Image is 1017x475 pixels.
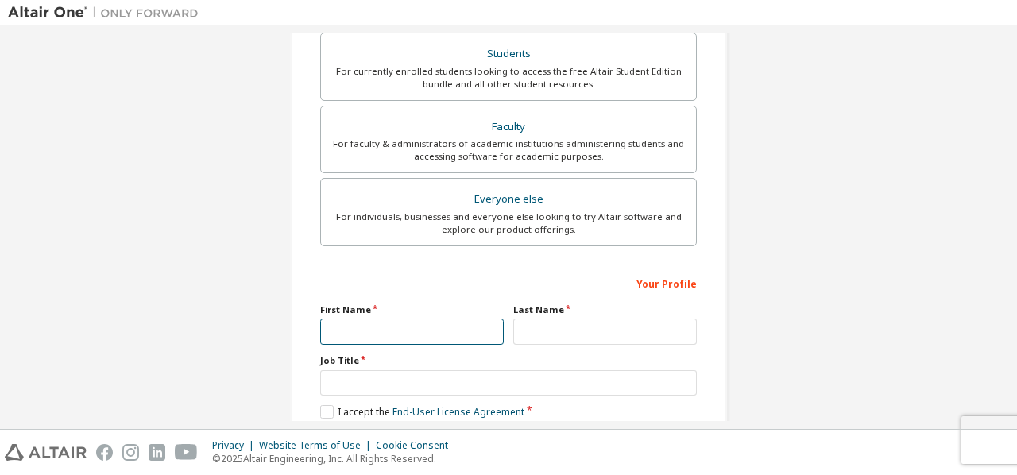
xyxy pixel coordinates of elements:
[212,439,259,452] div: Privacy
[320,405,524,419] label: I accept the
[392,405,524,419] a: End-User License Agreement
[212,452,458,465] p: © 2025 Altair Engineering, Inc. All Rights Reserved.
[96,444,113,461] img: facebook.svg
[259,439,376,452] div: Website Terms of Use
[320,354,697,367] label: Job Title
[331,210,686,236] div: For individuals, businesses and everyone else looking to try Altair software and explore our prod...
[331,116,686,138] div: Faculty
[5,444,87,461] img: altair_logo.svg
[331,188,686,210] div: Everyone else
[175,444,198,461] img: youtube.svg
[376,439,458,452] div: Cookie Consent
[331,43,686,65] div: Students
[331,137,686,163] div: For faculty & administrators of academic institutions administering students and accessing softwa...
[331,65,686,91] div: For currently enrolled students looking to access the free Altair Student Edition bundle and all ...
[320,270,697,295] div: Your Profile
[122,444,139,461] img: instagram.svg
[8,5,207,21] img: Altair One
[513,303,697,316] label: Last Name
[320,303,504,316] label: First Name
[149,444,165,461] img: linkedin.svg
